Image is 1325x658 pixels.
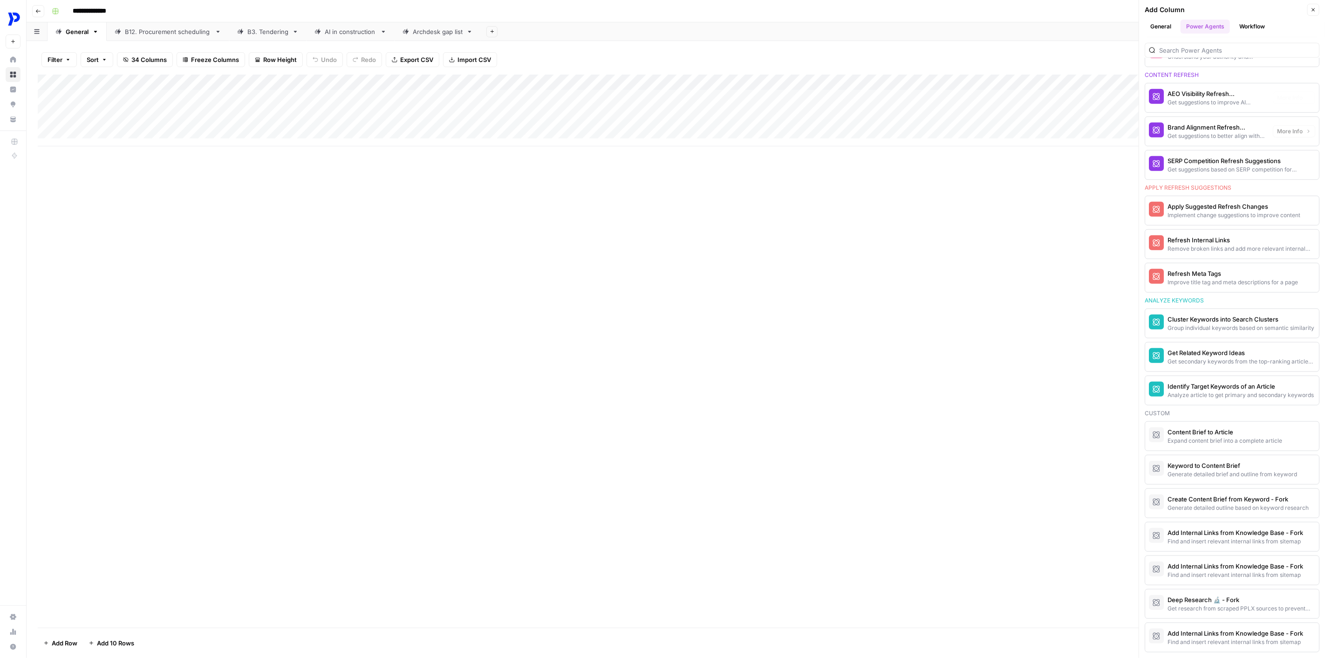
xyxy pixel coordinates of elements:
button: Workflow [1234,20,1270,34]
button: Redo [347,52,382,67]
div: Refresh Internal Links [1168,235,1315,245]
a: Settings [6,610,20,624]
a: Home [6,52,20,67]
div: Brand Alignment Refresh Suggestions [1168,123,1265,132]
button: Help + Support [6,639,20,654]
div: Improve title tag and meta descriptions for a page [1168,278,1298,287]
div: Archdesk gap list [413,27,463,36]
a: Opportunities [6,97,20,112]
button: Identify Target Keywords of an ArticleAnalyze article to get primary and secondary keywords [1145,376,1319,405]
button: Keyword to Content BriefGenerate detailed brief and outline from keyword [1145,455,1319,484]
button: Refresh Internal LinksRemove broken links and add more relevant internal links [1145,230,1319,259]
div: Identify Target Keywords of an Article [1168,382,1314,391]
span: Row Height [263,55,297,64]
span: Redo [361,55,376,64]
span: Sort [87,55,99,64]
div: General [66,27,89,36]
button: Import CSV [443,52,497,67]
div: Add Internal Links from Knowledge Base - Fork [1168,562,1303,571]
div: Remove broken links and add more relevant internal links [1168,245,1315,253]
div: SERP Competition Refresh Suggestions [1168,156,1315,165]
a: Your Data [6,112,20,127]
div: Cluster Keywords into Search Clusters [1168,315,1314,324]
button: General [1145,20,1177,34]
div: Generate detailed outline based on keyword research [1168,504,1309,512]
a: Archdesk gap list [395,22,481,41]
a: Browse [6,67,20,82]
div: Refresh Meta Tags [1168,269,1298,278]
div: Group individual keywords based on semantic similarity [1168,324,1314,332]
span: Add Row [52,638,77,648]
div: Expand content brief into a complete article [1168,437,1282,445]
button: Row Height [249,52,303,67]
span: Undo [321,55,337,64]
input: Search Power Agents [1159,46,1315,55]
div: Find and insert relevant internal links from sitemap [1168,638,1303,646]
a: Insights [6,82,20,97]
a: B3. Tendering [229,22,307,41]
span: Export CSV [400,55,433,64]
div: Content refresh [1145,71,1319,79]
button: Create Content Brief from Keyword - ForkGenerate detailed outline based on keyword research [1145,489,1319,518]
div: Get suggestions based on SERP competition for keyword [1168,165,1315,174]
button: 34 Columns [117,52,173,67]
button: AEO Visibility Refresh SuggestionsGet suggestions to improve AI discovery and citation [1145,83,1269,112]
button: Add 10 Rows [83,636,140,651]
button: Sort [81,52,113,67]
div: Find and insert relevant internal links from sitemap [1168,537,1303,546]
button: Add Internal Links from Knowledge Base - ForkFind and insert relevant internal links from sitemap [1145,556,1319,585]
button: Workspace: ProcurePro [6,7,20,31]
div: AI in construction [325,27,376,36]
button: Deep Research 🔬 - ForkGet research from scraped PPLX sources to prevent source hallucination [1145,589,1319,618]
div: Get suggestions to better align with brand positioning and tone [1168,132,1265,140]
button: Power Agents [1181,20,1230,34]
button: Apply Suggested Refresh ChangesImplement change suggestions to improve content [1145,196,1319,225]
div: Add Internal Links from Knowledge Base - Fork [1168,629,1303,638]
div: Create Content Brief from Keyword - Fork [1168,494,1309,504]
span: Freeze Columns [191,55,239,64]
a: B12. Procurement scheduling [107,22,229,41]
div: Add Internal Links from Knowledge Base - Fork [1168,528,1303,537]
a: AI in construction [307,22,395,41]
div: Keyword to Content Brief [1168,461,1297,470]
div: Get research from scraped PPLX sources to prevent source hallucination [1168,604,1315,613]
img: ProcurePro Logo [6,11,22,27]
div: Get Related Keyword Ideas [1168,348,1315,357]
div: Analyze keywords [1145,296,1319,305]
button: Content Brief to ArticleExpand content brief into a complete article [1145,422,1319,451]
div: Get secondary keywords from the top-ranking articles of a target search term [1168,357,1315,366]
button: Freeze Columns [177,52,245,67]
div: Apply refresh suggestions [1145,184,1319,192]
button: Undo [307,52,343,67]
button: Add Internal Links from Knowledge Base - ForkFind and insert relevant internal links from sitemap [1145,623,1319,652]
div: Implement change suggestions to improve content [1168,211,1300,219]
button: SERP Competition Refresh SuggestionsGet suggestions based on SERP competition for keyword [1145,151,1319,179]
div: Custom [1145,409,1319,418]
span: Add 10 Rows [97,638,134,648]
button: Filter [41,52,77,67]
div: Apply Suggested Refresh Changes [1168,202,1300,211]
button: Brand Alignment Refresh SuggestionsGet suggestions to better align with brand positioning and tone [1145,117,1269,146]
div: Deep Research 🔬 - Fork [1168,595,1315,604]
button: Add Internal Links from Knowledge Base - ForkFind and insert relevant internal links from sitemap [1145,522,1319,551]
div: Analyze article to get primary and secondary keywords [1168,391,1314,399]
div: AEO Visibility Refresh Suggestions [1168,89,1265,98]
a: General [48,22,107,41]
button: Export CSV [386,52,439,67]
div: B3. Tendering [247,27,288,36]
div: Get suggestions to improve AI discovery and citation [1168,98,1265,107]
span: 34 Columns [131,55,167,64]
div: Generate detailed brief and outline from keyword [1168,470,1297,479]
button: Add Row [38,636,83,651]
button: Refresh Meta TagsImprove title tag and meta descriptions for a page [1145,263,1319,292]
div: Find and insert relevant internal links from sitemap [1168,571,1303,579]
button: Get Related Keyword IdeasGet secondary keywords from the top-ranking articles of a target search ... [1145,343,1319,371]
a: Usage [6,624,20,639]
span: Import CSV [458,55,491,64]
div: B12. Procurement scheduling [125,27,211,36]
span: Filter [48,55,62,64]
button: Cluster Keywords into Search ClustersGroup individual keywords based on semantic similarity [1145,309,1319,338]
div: Content Brief to Article [1168,427,1282,437]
